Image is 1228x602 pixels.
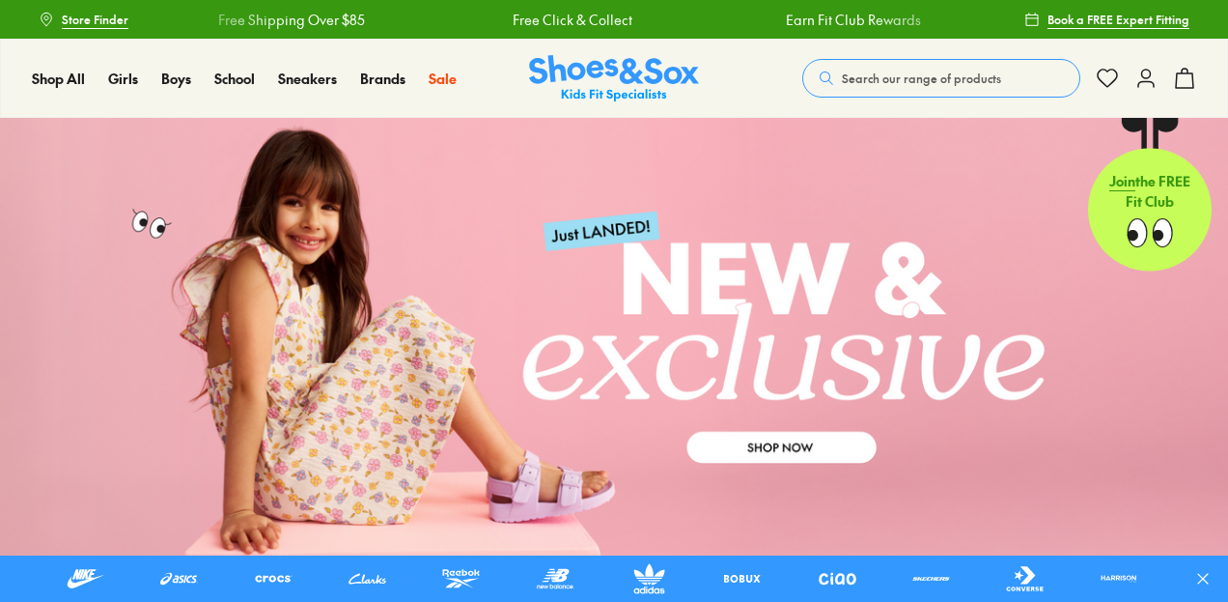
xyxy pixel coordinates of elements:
[218,10,365,30] a: Free Shipping Over $85
[529,55,699,102] a: Shoes & Sox
[62,11,128,28] span: Store Finder
[360,69,405,89] a: Brands
[1088,117,1212,272] a: Jointhe FREE Fit Club
[429,69,457,88] span: Sale
[108,69,138,89] a: Girls
[785,10,920,30] a: Earn Fit Club Rewards
[32,69,85,88] span: Shop All
[1109,171,1135,190] span: Join
[161,69,191,88] span: Boys
[802,59,1080,98] button: Search our range of products
[214,69,255,88] span: School
[360,69,405,88] span: Brands
[529,55,699,102] img: SNS_Logo_Responsive.svg
[842,70,1001,87] span: Search our range of products
[429,69,457,89] a: Sale
[278,69,337,89] a: Sneakers
[32,69,85,89] a: Shop All
[108,69,138,88] span: Girls
[1024,2,1189,37] a: Book a FREE Expert Fitting
[1088,156,1212,227] p: the FREE Fit Club
[214,69,255,89] a: School
[161,69,191,89] a: Boys
[1047,11,1189,28] span: Book a FREE Expert Fitting
[512,10,631,30] a: Free Click & Collect
[39,2,128,37] a: Store Finder
[278,69,337,88] span: Sneakers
